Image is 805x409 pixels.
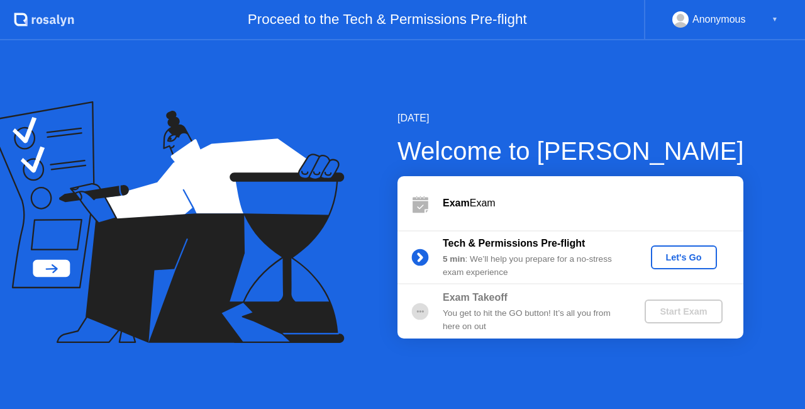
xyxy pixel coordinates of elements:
button: Let's Go [651,245,717,269]
div: ▼ [772,11,778,28]
div: [DATE] [397,111,744,126]
b: Exam Takeoff [443,292,508,303]
div: : We’ll help you prepare for a no-stress exam experience [443,253,624,279]
div: Start Exam [650,306,717,317]
button: Start Exam [645,300,722,323]
b: Tech & Permissions Pre-flight [443,238,585,249]
b: 5 min [443,254,465,264]
b: Exam [443,198,470,208]
div: Exam [443,196,743,211]
div: You get to hit the GO button! It’s all you from here on out [443,307,624,333]
div: Let's Go [656,252,712,262]
div: Welcome to [PERSON_NAME] [397,132,744,170]
div: Anonymous [692,11,746,28]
